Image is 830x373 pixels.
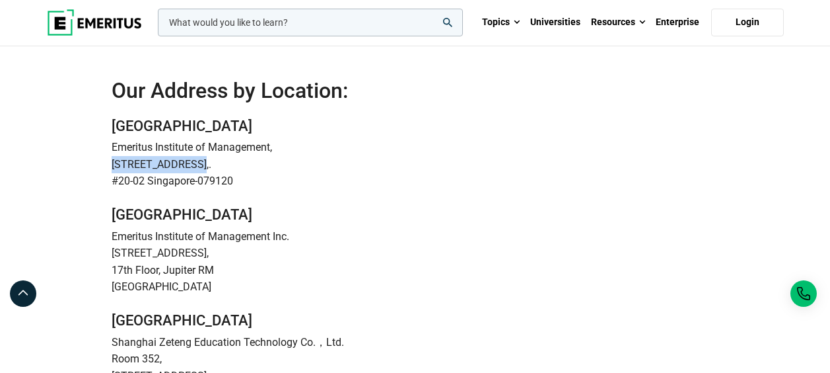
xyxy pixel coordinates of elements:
[112,156,718,173] p: [STREET_ADDRESS],.
[112,139,718,156] p: Emeritus Institute of Management,
[112,245,718,262] p: [STREET_ADDRESS],
[112,311,718,331] h3: [GEOGRAPHIC_DATA]
[112,228,718,245] p: Emeritus Institute of Management Inc.
[112,334,718,351] p: Shanghai Zeteng Education Technology Co.，Ltd.
[112,117,718,136] h3: [GEOGRAPHIC_DATA]
[112,351,718,368] p: Room 352,
[711,9,784,36] a: Login
[112,262,718,279] p: 17th Floor, Jupiter RM
[112,77,718,104] h2: Our Address by Location:
[112,173,718,190] p: #20-02 Singapore-079120
[158,9,463,36] input: woocommerce-product-search-field-0
[112,206,718,225] h3: [GEOGRAPHIC_DATA]
[112,278,718,296] p: [GEOGRAPHIC_DATA]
